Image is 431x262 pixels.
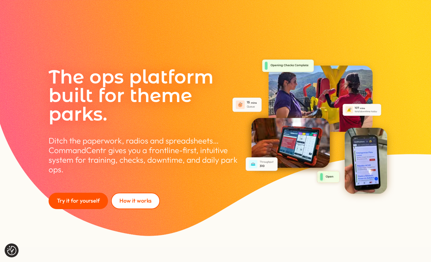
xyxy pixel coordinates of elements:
img: Tablet [251,118,330,168]
a: How it works [111,193,160,209]
img: Queue [231,96,264,114]
span: Ditch the paperwork, radios and spreadsheets… [49,135,219,146]
picture: Tablet [251,162,330,170]
picture: Ride Operators [269,127,373,134]
img: Revisit consent button [7,246,16,255]
button: Consent Preferences [7,246,16,255]
picture: Mobile Device [345,189,388,196]
picture: Downtime [341,112,383,119]
img: Checks Complete [257,55,319,77]
picture: Throughput [244,167,280,174]
picture: Checks Complete [257,72,319,79]
picture: Open [313,183,345,190]
span: CommandCentr gives you a frontline-first, intuitive system for training, checks, downtime, and da... [49,145,238,174]
img: Open [313,167,345,188]
img: Mobile Device [345,128,388,194]
picture: Queue [231,108,264,115]
span: The ops platform built for theme parks. [49,66,213,125]
a: Try it for yourself [49,193,108,209]
img: Ride Operators [269,66,373,132]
